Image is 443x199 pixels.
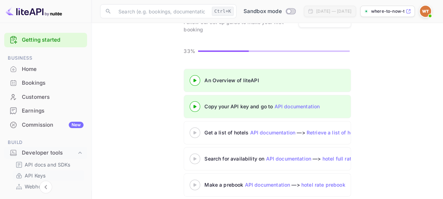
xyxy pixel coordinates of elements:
[4,62,87,76] a: Home
[420,6,431,17] img: Where to Now Travel
[39,181,52,193] button: Collapse navigation
[16,161,81,168] a: API docs and SDKs
[22,149,76,157] div: Developer tools
[204,103,381,110] div: Copy your API key and go to
[22,36,84,44] a: Getting started
[266,156,311,162] a: API documentation
[13,181,84,192] div: Webhooks
[16,183,81,190] a: Webhooks
[25,172,45,179] p: API Keys
[250,129,295,135] a: API documentation
[69,122,84,128] div: New
[4,90,87,103] a: Customers
[4,147,87,159] div: Developer tools
[22,65,84,73] div: Home
[13,170,84,181] div: API Keys
[184,18,299,33] div: Follow our set up guide to make your first booking
[22,121,84,129] div: Commission
[4,76,87,90] div: Bookings
[4,118,87,132] div: CommissionNew
[13,159,84,170] div: API docs and SDKs
[274,103,320,109] a: API documentation
[25,183,49,190] p: Webhooks
[4,104,87,117] a: Earnings
[4,104,87,118] div: Earnings
[4,90,87,104] div: Customers
[184,47,196,55] p: 33%
[6,6,62,17] img: LiteAPI logo
[4,33,87,47] div: Getting started
[16,172,81,179] a: API Keys
[22,107,84,115] div: Earnings
[316,8,351,14] div: [DATE] — [DATE]
[241,7,298,16] div: Switch to Production mode
[322,156,385,162] a: hotel full rates availability
[4,139,87,146] span: Build
[25,161,70,168] p: API docs and SDKs
[307,129,362,135] a: Retrieve a list of hotels
[244,7,282,16] span: Sandbox mode
[114,4,209,18] input: Search (e.g. bookings, documentation)
[245,182,290,188] a: API documentation
[371,8,404,14] p: where-to-now-travel-f0...
[4,76,87,89] a: Bookings
[212,7,234,16] div: Ctrl+K
[301,182,345,188] a: hotel rate prebook
[204,181,381,188] div: Make a prebook —>
[22,79,84,87] div: Bookings
[204,77,381,84] div: An Overview of liteAPI
[4,62,87,76] div: Home
[204,129,381,136] div: Get a list of hotels —>
[4,118,87,131] a: CommissionNew
[22,93,84,101] div: Customers
[4,54,87,62] span: Business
